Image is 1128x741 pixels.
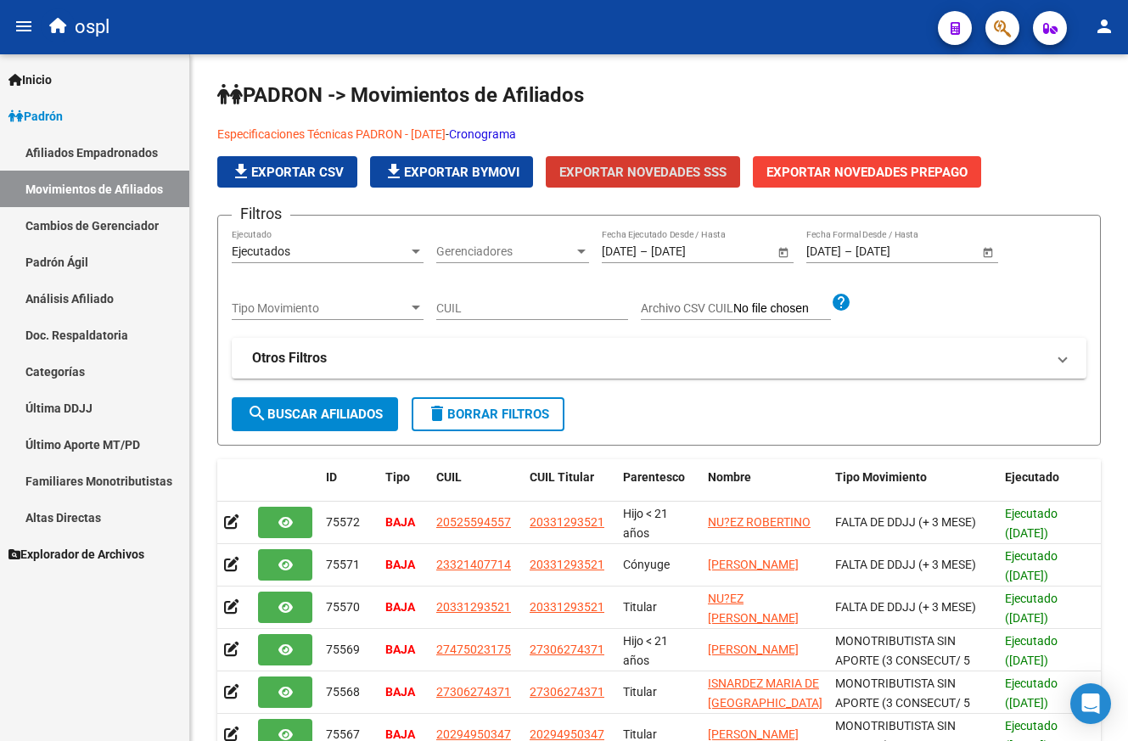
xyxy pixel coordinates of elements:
span: MONOTRIBUTISTA SIN APORTE (3 CONSECUT/ 5 ALTERNAD) [835,676,970,729]
datatable-header-cell: CUIL [429,459,523,515]
span: 75569 [326,643,360,656]
span: Ejecutado ([DATE]) [1005,507,1058,540]
mat-icon: search [247,403,267,424]
input: Fecha inicio [806,244,841,259]
span: Tipo Movimiento [232,301,408,316]
button: Exportar CSV [217,156,357,188]
button: Exportar Novedades Prepago [753,156,981,188]
strong: BAJA [385,685,415,699]
span: Hijo < 21 años [623,634,668,667]
mat-icon: delete [427,403,447,424]
span: MONOTRIBUTISTA SIN APORTE (3 CONSECUT/ 5 ALTERNAD) [835,634,970,687]
span: 75570 [326,600,360,614]
datatable-header-cell: Tipo [379,459,429,515]
span: Exportar Bymovi [384,165,519,180]
strong: BAJA [385,643,415,656]
span: FALTA DE DDJJ (+ 3 MESE) [835,515,976,529]
button: Open calendar [774,243,792,261]
mat-icon: file_download [384,161,404,182]
span: – [845,244,852,259]
button: Open calendar [979,243,996,261]
span: 20331293521 [436,600,511,614]
span: 75568 [326,685,360,699]
span: NU?EZ [PERSON_NAME] [708,592,799,625]
span: Borrar Filtros [427,407,549,422]
input: Fecha fin [856,244,939,259]
span: Ejecutado ([DATE]) [1005,592,1058,625]
span: 20294950347 [436,727,511,741]
span: 20525594557 [436,515,511,529]
span: 75571 [326,558,360,571]
span: Titular [623,600,657,614]
span: CUIL [436,470,462,484]
datatable-header-cell: ID [319,459,379,515]
strong: BAJA [385,600,415,614]
span: Titular [623,727,657,741]
span: Titular [623,685,657,699]
span: PADRON -> Movimientos de Afiliados [217,83,584,107]
span: Tipo Movimiento [835,470,927,484]
span: 20331293521 [530,600,604,614]
button: Exportar Novedades SSS [546,156,740,188]
span: ID [326,470,337,484]
span: Ejecutado [1005,470,1059,484]
mat-icon: file_download [231,161,251,182]
span: ospl [75,8,109,46]
mat-icon: help [831,292,851,312]
span: Archivo CSV CUIL [641,301,733,315]
span: Ejecutado ([DATE]) [1005,676,1058,710]
span: Explorador de Archivos [8,545,144,564]
span: Cónyuge [623,558,670,571]
span: NU?EZ ROBERTINO [708,515,811,529]
span: CUIL Titular [530,470,594,484]
span: Gerenciadores [436,244,574,259]
span: – [640,244,648,259]
div: Open Intercom Messenger [1070,683,1111,724]
a: Especificaciones Técnicas PADRON - [DATE] [217,127,446,141]
span: Ejecutado ([DATE]) [1005,549,1058,582]
input: Fecha inicio [602,244,637,259]
span: 20294950347 [530,727,604,741]
span: 20331293521 [530,515,604,529]
mat-icon: menu [14,16,34,36]
span: ISNARDEZ MARIA DE [GEOGRAPHIC_DATA] [708,676,822,710]
span: 75567 [326,727,360,741]
input: Fecha fin [651,244,734,259]
button: Borrar Filtros [412,397,564,431]
span: Parentesco [623,470,685,484]
button: Exportar Bymovi [370,156,533,188]
span: Padrón [8,107,63,126]
span: Exportar CSV [231,165,344,180]
span: Nombre [708,470,751,484]
span: 27475023175 [436,643,511,656]
datatable-header-cell: Ejecutado [998,459,1108,515]
p: - [217,125,1101,143]
strong: BAJA [385,558,415,571]
strong: Otros Filtros [252,349,327,368]
span: Tipo [385,470,410,484]
span: FALTA DE DDJJ (+ 3 MESE) [835,600,976,614]
span: [PERSON_NAME] [708,558,799,571]
span: 27306274371 [530,685,604,699]
strong: BAJA [385,727,415,741]
datatable-header-cell: Parentesco [616,459,701,515]
h3: Filtros [232,202,290,226]
datatable-header-cell: Nombre [701,459,828,515]
datatable-header-cell: CUIL Titular [523,459,616,515]
span: Hijo < 21 años [623,507,668,540]
strong: BAJA [385,515,415,529]
span: Inicio [8,70,52,89]
datatable-header-cell: Tipo Movimiento [828,459,998,515]
span: Buscar Afiliados [247,407,383,422]
span: [PERSON_NAME] [708,643,799,656]
span: 27306274371 [436,685,511,699]
span: 27306274371 [530,643,604,656]
span: 23321407714 [436,558,511,571]
button: Buscar Afiliados [232,397,398,431]
span: FALTA DE DDJJ (+ 3 MESE) [835,558,976,571]
span: 20331293521 [530,558,604,571]
span: 75572 [326,515,360,529]
span: Ejecutados [232,244,290,258]
a: Cronograma [449,127,516,141]
mat-icon: person [1094,16,1114,36]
